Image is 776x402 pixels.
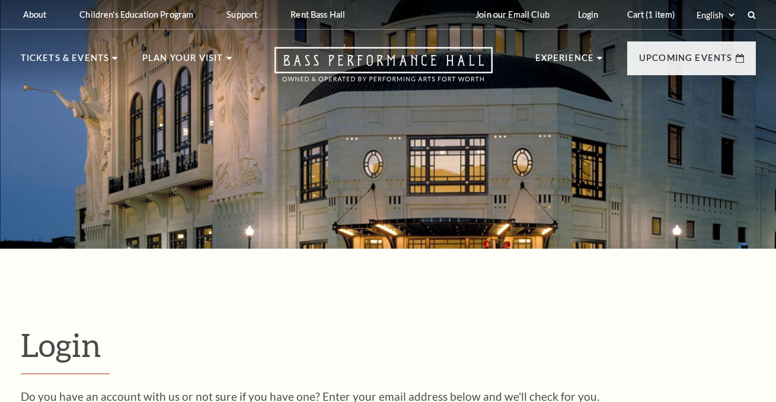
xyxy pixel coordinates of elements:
[21,391,756,402] p: Do you have an account with us or not sure if you have one? Enter your email address below and we...
[23,9,47,20] p: About
[21,326,101,364] span: Login
[694,9,736,21] select: Select:
[639,51,733,72] p: Upcoming Events
[79,9,193,20] p: Children's Education Program
[226,9,257,20] p: Support
[142,51,223,72] p: Plan Your Visit
[290,9,345,20] p: Rent Bass Hall
[535,51,595,72] p: Experience
[21,51,110,72] p: Tickets & Events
